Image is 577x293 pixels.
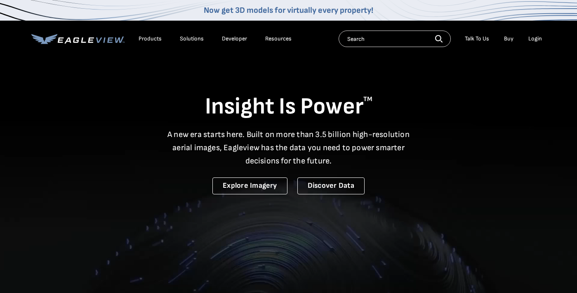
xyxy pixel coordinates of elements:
[265,35,292,43] div: Resources
[204,5,373,15] a: Now get 3D models for virtually every property!
[139,35,162,43] div: Products
[297,177,365,194] a: Discover Data
[465,35,489,43] div: Talk To Us
[504,35,513,43] a: Buy
[212,177,287,194] a: Explore Imagery
[222,35,247,43] a: Developer
[528,35,542,43] div: Login
[180,35,204,43] div: Solutions
[163,128,415,168] p: A new era starts here. Built on more than 3.5 billion high-resolution aerial images, Eagleview ha...
[31,92,546,121] h1: Insight Is Power
[339,31,451,47] input: Search
[363,95,372,103] sup: TM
